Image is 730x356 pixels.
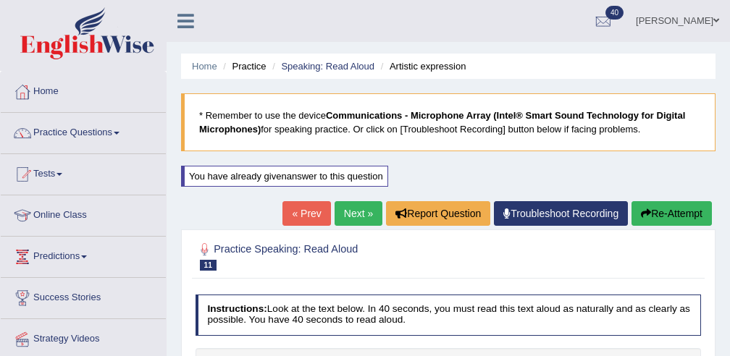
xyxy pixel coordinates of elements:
[632,201,712,226] button: Re-Attempt
[196,240,509,271] h2: Practice Speaking: Read Aloud
[282,201,330,226] a: « Prev
[181,166,388,187] div: You have already given answer to this question
[1,278,166,314] a: Success Stories
[377,59,466,73] li: Artistic expression
[494,201,628,226] a: Troubleshoot Recording
[1,154,166,190] a: Tests
[192,61,217,72] a: Home
[1,237,166,273] a: Predictions
[196,294,702,336] h4: Look at the text below. In 40 seconds, you must read this text aloud as naturally and as clearly ...
[386,201,490,226] button: Report Question
[281,61,374,72] a: Speaking: Read Aloud
[605,6,624,20] span: 40
[335,201,382,226] a: Next »
[1,319,166,355] a: Strategy Videos
[207,303,267,314] b: Instructions:
[219,59,266,73] li: Practice
[200,260,217,271] span: 11
[1,72,166,108] a: Home
[181,93,716,151] blockquote: * Remember to use the device for speaking practice. Or click on [Troubleshoot Recording] button b...
[1,113,166,149] a: Practice Questions
[1,195,166,232] a: Online Class
[199,110,685,135] b: Communications - Microphone Array (Intel® Smart Sound Technology for Digital Microphones)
